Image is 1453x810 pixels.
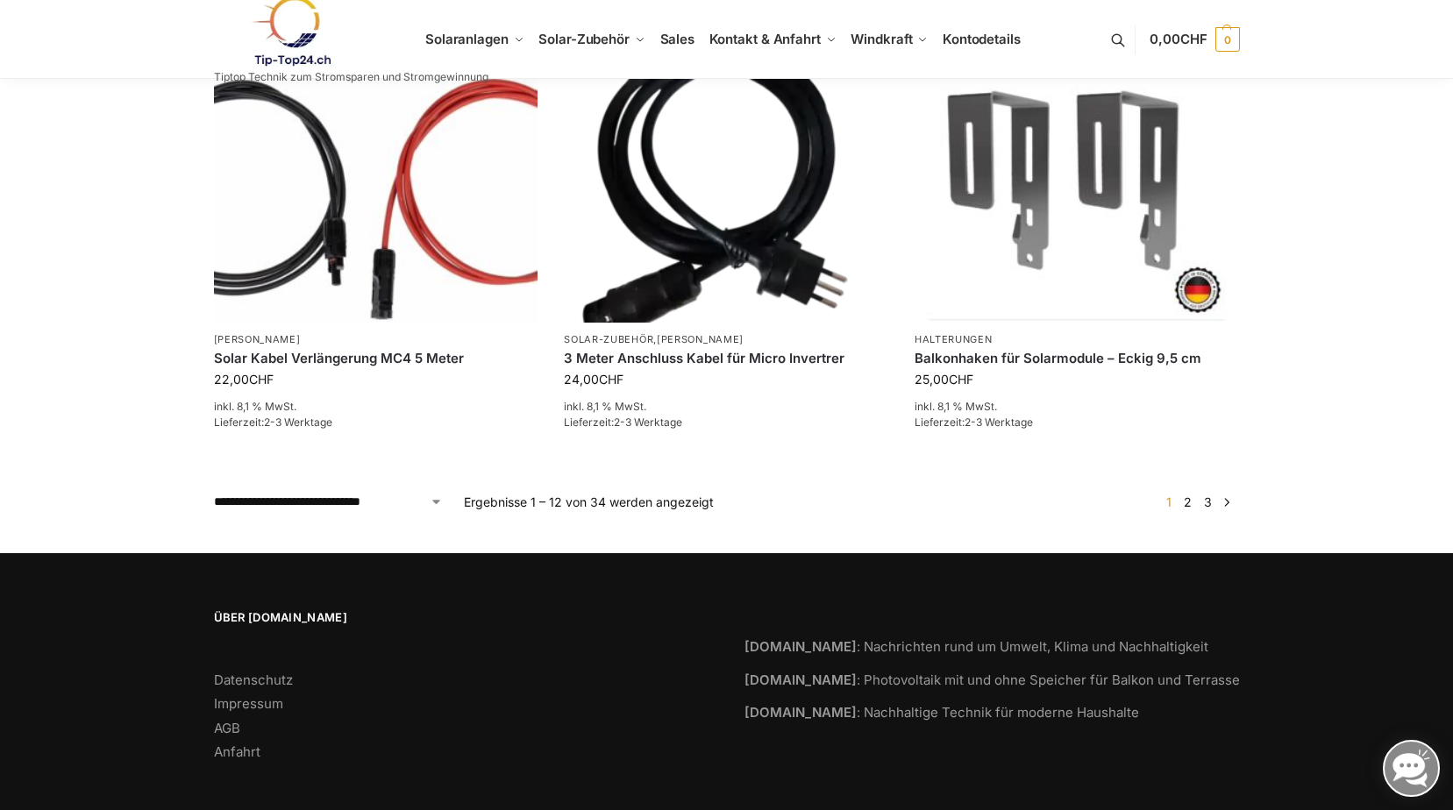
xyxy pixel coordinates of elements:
[660,31,695,47] span: Sales
[214,416,332,429] span: Lieferzeit:
[564,79,888,322] img: Anschlusskabel-3meter
[214,399,538,415] p: inkl. 8,1 % MwSt.
[949,372,973,387] span: CHF
[915,399,1239,415] p: inkl. 8,1 % MwSt.
[965,416,1033,429] span: 2-3 Werktage
[744,704,857,721] strong: [DOMAIN_NAME]
[564,416,682,429] span: Lieferzeit:
[709,31,821,47] span: Kontakt & Anfahrt
[214,695,283,712] a: Impressum
[564,372,623,387] bdi: 24,00
[915,333,993,345] a: Halterungen
[564,333,888,346] p: ,
[564,399,888,415] p: inkl. 8,1 % MwSt.
[744,704,1139,721] a: [DOMAIN_NAME]: Nachhaltige Technik für moderne Haushalte
[1179,494,1196,509] a: Seite 2
[214,720,240,736] a: AGB
[214,79,538,322] img: Solar-Verlängerungskabel, MC4
[214,743,260,760] a: Anfahrt
[1156,493,1239,511] nav: Produkt-Seitennummerierung
[1220,493,1233,511] a: →
[915,372,973,387] bdi: 25,00
[214,72,488,82] p: Tiptop Technik zum Stromsparen und Stromgewinnung
[915,79,1239,322] img: Balkonhaken eckig
[564,333,653,345] a: Solar-Zubehör
[214,493,443,511] select: Shop-Reihenfolge
[425,31,509,47] span: Solaranlagen
[744,638,1208,655] a: [DOMAIN_NAME]: Nachrichten rund um Umwelt, Klima und Nachhaltigkeit
[1180,31,1207,47] span: CHF
[1150,13,1239,66] a: 0,00CHF 0
[614,416,682,429] span: 2-3 Werktage
[744,671,857,688] strong: [DOMAIN_NAME]
[915,350,1239,367] a: Balkonhaken für Solarmodule – Eckig 9,5 cm
[657,333,744,345] a: [PERSON_NAME]
[851,31,912,47] span: Windkraft
[214,671,293,688] a: Datenschutz
[214,333,301,345] a: [PERSON_NAME]
[915,416,1033,429] span: Lieferzeit:
[249,372,274,387] span: CHF
[464,493,714,511] p: Ergebnisse 1 – 12 von 34 werden angezeigt
[1162,494,1176,509] span: Seite 1
[538,31,630,47] span: Solar-Zubehör
[599,372,623,387] span: CHF
[214,372,274,387] bdi: 22,00
[214,350,538,367] a: Solar Kabel Verlängerung MC4 5 Meter
[1215,27,1240,52] span: 0
[1200,494,1216,509] a: Seite 3
[744,671,1240,688] a: [DOMAIN_NAME]: Photovoltaik mit und ohne Speicher für Balkon und Terrasse
[744,638,857,655] strong: [DOMAIN_NAME]
[564,350,888,367] a: 3 Meter Anschluss Kabel für Micro Invertrer
[264,416,332,429] span: 2-3 Werktage
[1150,31,1207,47] span: 0,00
[214,609,709,627] span: Über [DOMAIN_NAME]
[943,31,1021,47] span: Kontodetails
